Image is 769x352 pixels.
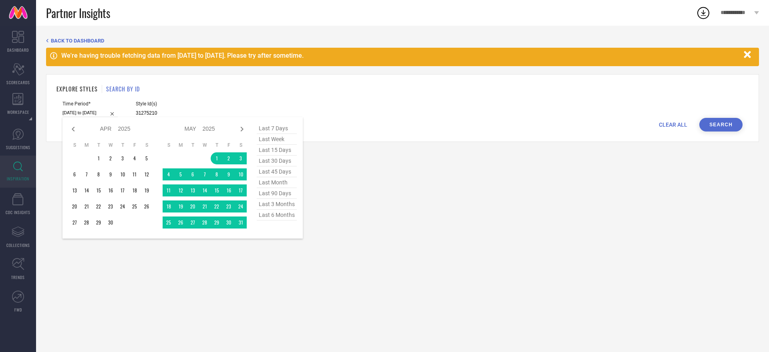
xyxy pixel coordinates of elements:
[141,184,153,196] td: Sat Apr 19 2025
[117,142,129,148] th: Thursday
[11,274,25,280] span: TRENDS
[105,200,117,212] td: Wed Apr 23 2025
[223,168,235,180] td: Fri May 09 2025
[141,142,153,148] th: Saturday
[223,184,235,196] td: Fri May 16 2025
[6,242,30,248] span: COLLECTIONS
[46,5,110,21] span: Partner Insights
[199,142,211,148] th: Wednesday
[136,101,252,107] span: Style Id(s)
[117,184,129,196] td: Thu Apr 17 2025
[223,200,235,212] td: Fri May 23 2025
[61,52,740,59] div: We're having trouble fetching data from [DATE] to [DATE]. Please try after sometime.
[187,142,199,148] th: Tuesday
[187,216,199,229] td: Tue May 27 2025
[257,199,297,210] span: last 3 months
[129,168,141,180] td: Fri Apr 11 2025
[136,109,252,118] input: Enter comma separated style ids e.g. 12345, 67890
[141,168,153,180] td: Sat Apr 12 2025
[175,168,187,180] td: Mon May 05 2025
[235,200,247,212] td: Sat May 24 2025
[163,200,175,212] td: Sun May 18 2025
[235,168,247,180] td: Sat May 10 2025
[81,184,93,196] td: Mon Apr 14 2025
[211,200,223,212] td: Thu May 22 2025
[62,109,118,117] input: Select time period
[7,109,29,115] span: WORKSPACE
[129,142,141,148] th: Friday
[81,168,93,180] td: Mon Apr 07 2025
[68,216,81,229] td: Sun Apr 27 2025
[129,184,141,196] td: Fri Apr 18 2025
[659,121,687,128] span: CLEAR ALL
[105,184,117,196] td: Wed Apr 16 2025
[106,85,140,93] h1: SEARCH BY ID
[223,216,235,229] td: Fri May 30 2025
[81,200,93,212] td: Mon Apr 21 2025
[211,184,223,196] td: Thu May 15 2025
[211,216,223,229] td: Thu May 29 2025
[235,216,247,229] td: Sat May 31 2025
[187,184,199,196] td: Tue May 13 2025
[6,79,30,85] span: SCORECARDS
[93,168,105,180] td: Tue Apr 08 2025
[211,142,223,148] th: Thursday
[187,168,199,180] td: Tue May 06 2025
[93,184,105,196] td: Tue Apr 15 2025
[81,216,93,229] td: Mon Apr 28 2025
[175,142,187,148] th: Monday
[163,184,175,196] td: Sun May 11 2025
[175,216,187,229] td: Mon May 26 2025
[163,168,175,180] td: Sun May 04 2025
[257,177,297,188] span: last month
[175,200,187,212] td: Mon May 19 2025
[199,168,211,180] td: Wed May 07 2025
[129,152,141,164] td: Fri Apr 04 2025
[68,200,81,212] td: Sun Apr 20 2025
[235,142,247,148] th: Saturday
[199,200,211,212] td: Wed May 21 2025
[117,152,129,164] td: Thu Apr 03 2025
[199,184,211,196] td: Wed May 14 2025
[105,142,117,148] th: Wednesday
[237,124,247,134] div: Next month
[68,142,81,148] th: Sunday
[117,168,129,180] td: Thu Apr 10 2025
[68,168,81,180] td: Sun Apr 06 2025
[223,152,235,164] td: Fri May 02 2025
[7,176,29,182] span: INSPIRATION
[257,123,297,134] span: last 7 days
[257,156,297,166] span: last 30 days
[93,216,105,229] td: Tue Apr 29 2025
[56,85,98,93] h1: EXPLORE STYLES
[129,200,141,212] td: Fri Apr 25 2025
[163,216,175,229] td: Sun May 25 2025
[257,134,297,145] span: last week
[175,184,187,196] td: Mon May 12 2025
[6,144,30,150] span: SUGGESTIONS
[141,200,153,212] td: Sat Apr 26 2025
[68,124,78,134] div: Previous month
[105,216,117,229] td: Wed Apr 30 2025
[211,152,223,164] td: Thu May 01 2025
[141,152,153,164] td: Sat Apr 05 2025
[257,145,297,156] span: last 15 days
[117,200,129,212] td: Thu Apr 24 2025
[699,118,743,131] button: Search
[187,200,199,212] td: Tue May 20 2025
[46,38,759,44] div: Back TO Dashboard
[62,101,118,107] span: Time Period*
[81,142,93,148] th: Monday
[163,142,175,148] th: Sunday
[257,210,297,221] span: last 6 months
[257,188,297,199] span: last 90 days
[7,47,29,53] span: DASHBOARD
[696,6,711,20] div: Open download list
[257,166,297,177] span: last 45 days
[14,307,22,313] span: FWD
[105,152,117,164] td: Wed Apr 02 2025
[235,152,247,164] td: Sat May 03 2025
[93,152,105,164] td: Tue Apr 01 2025
[93,200,105,212] td: Tue Apr 22 2025
[93,142,105,148] th: Tuesday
